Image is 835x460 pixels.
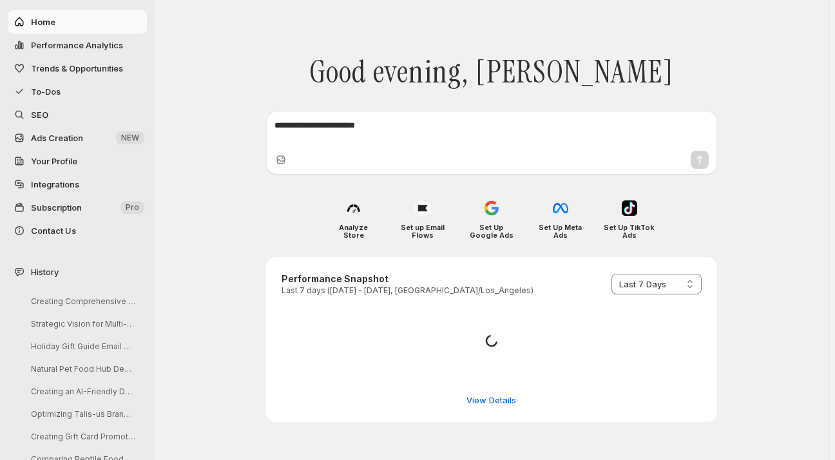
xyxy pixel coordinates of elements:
[31,265,59,278] span: History
[484,200,499,216] img: Set Up Google Ads icon
[282,273,533,285] h3: Performance Snapshot
[31,40,123,50] span: Performance Analytics
[31,225,76,236] span: Contact Us
[8,57,147,80] button: Trends & Opportunities
[31,110,48,120] span: SEO
[31,17,55,27] span: Home
[397,224,448,239] h4: Set up Email Flows
[31,86,61,97] span: To-Dos
[31,133,83,143] span: Ads Creation
[282,285,533,296] p: Last 7 days ([DATE] - [DATE], [GEOGRAPHIC_DATA]/Los_Angeles)
[459,390,524,410] button: View detailed performance
[309,53,673,91] span: Good evening, [PERSON_NAME]
[8,219,147,242] button: Contact Us
[21,359,143,379] button: Natural Pet Food Hub Development Guide
[31,179,79,189] span: Integrations
[274,153,287,166] button: Upload image
[604,224,655,239] h4: Set Up TikTok Ads
[21,314,143,334] button: Strategic Vision for Multi-Species Pet Retail
[8,103,147,126] a: SEO
[8,34,147,57] button: Performance Analytics
[8,173,147,196] a: Integrations
[8,149,147,173] a: Your Profile
[8,196,147,219] button: Subscription
[535,224,586,239] h4: Set Up Meta Ads
[328,224,379,239] h4: Analyze Store
[622,200,637,216] img: Set Up TikTok Ads icon
[31,202,82,213] span: Subscription
[415,200,430,216] img: Set up Email Flows icon
[21,291,143,311] button: Creating Comprehensive Pet Health Solutions
[31,63,123,73] span: Trends & Opportunities
[346,200,361,216] img: Analyze Store icon
[8,80,147,103] button: To-Dos
[466,224,517,239] h4: Set Up Google Ads
[21,426,143,446] button: Creating Gift Card Promotions
[121,133,139,143] span: NEW
[8,126,147,149] button: Ads Creation
[126,202,139,213] span: Pro
[31,156,77,166] span: Your Profile
[553,200,568,216] img: Set Up Meta Ads icon
[21,404,143,424] button: Optimizing Talis-us Brand Entity Page
[21,381,143,401] button: Creating an AI-Friendly Dog Treat Resource
[21,336,143,356] button: Holiday Gift Guide Email Drafting
[466,394,516,407] span: View Details
[8,10,147,34] button: Home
